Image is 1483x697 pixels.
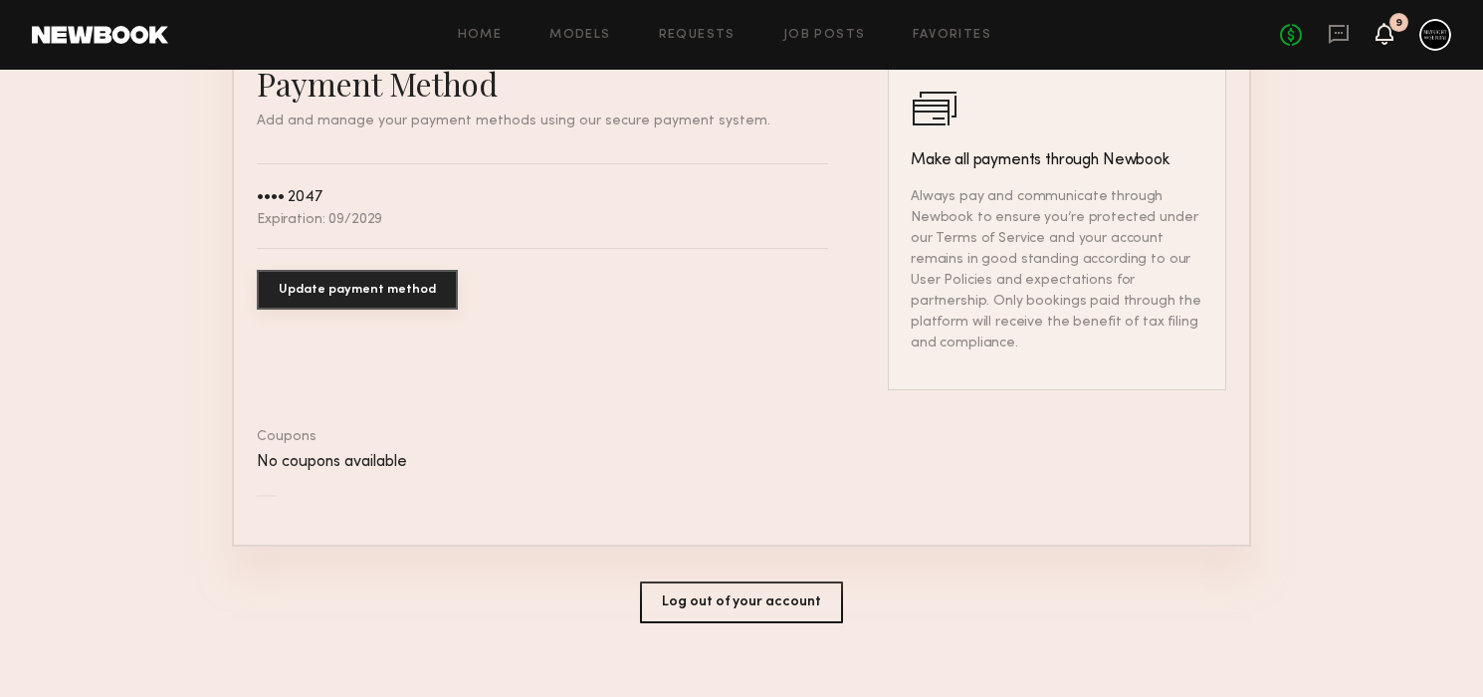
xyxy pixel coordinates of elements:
[911,148,1203,172] h3: Make all payments through Newbook
[1395,18,1402,29] div: 9
[640,581,843,623] button: Log out of your account
[257,115,828,128] p: Add and manage your payment methods using our secure payment system.
[257,454,1226,471] div: No coupons available
[257,270,458,310] button: Update payment method
[257,189,322,206] div: •••• 2047
[783,29,866,42] a: Job Posts
[913,29,991,42] a: Favorites
[549,29,610,42] a: Models
[659,29,736,42] a: Requests
[911,186,1203,353] p: Always pay and communicate through Newbook to ensure you’re protected under our Terms of Service ...
[257,430,1226,444] div: Coupons
[458,29,503,42] a: Home
[257,213,382,227] div: Expiration: 09/2029
[257,62,828,105] h2: Payment Method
